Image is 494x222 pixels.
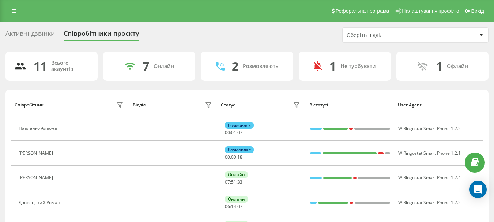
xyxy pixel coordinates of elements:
div: User Agent [398,102,479,108]
div: В статусі [309,102,391,108]
div: Статус [221,102,235,108]
span: Вихід [471,8,484,14]
div: Співробітники проєкту [64,30,139,41]
div: Оберіть відділ [347,32,434,38]
div: 11 [34,59,47,73]
div: [PERSON_NAME] [19,175,55,180]
span: 00 [225,154,230,160]
div: 7 [143,59,149,73]
span: 07 [237,203,242,210]
div: Розмовляє [225,146,254,153]
span: 06 [225,203,230,210]
div: Відділ [133,102,146,108]
span: W Ringostat Smart Phone 1.2.2 [398,199,461,206]
div: Не турбувати [340,63,376,69]
div: 1 [329,59,336,73]
span: 07 [237,129,242,136]
div: : : [225,130,242,135]
div: Онлайн [225,196,248,203]
span: 51 [231,179,236,185]
span: Налаштування профілю [402,8,459,14]
div: Офлайн [447,63,468,69]
div: Дворецький Роман [19,200,62,205]
div: : : [225,180,242,185]
span: W Ringostat Smart Phone 1.2.4 [398,174,461,181]
span: 01 [231,129,236,136]
span: W Ringostat Smart Phone 1.2.2 [398,125,461,132]
span: 14 [231,203,236,210]
div: Розмовляє [225,122,254,129]
div: Open Intercom Messenger [469,181,487,198]
span: 07 [225,179,230,185]
span: 33 [237,179,242,185]
div: Співробітник [15,102,44,108]
div: : : [225,155,242,160]
span: Реферальна програма [336,8,389,14]
span: W Ringostat Smart Phone 1.2.1 [398,150,461,156]
div: 1 [436,59,442,73]
div: Розмовляють [243,63,278,69]
div: Онлайн [225,171,248,178]
div: Павленко Альона [19,126,59,131]
span: 18 [237,154,242,160]
div: Активні дзвінки [5,30,55,41]
span: 00 [225,129,230,136]
span: 00 [231,154,236,160]
div: [PERSON_NAME] [19,151,55,156]
div: Всього акаунтів [51,60,89,72]
div: Онлайн [154,63,174,69]
div: 2 [232,59,238,73]
div: : : [225,204,242,209]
